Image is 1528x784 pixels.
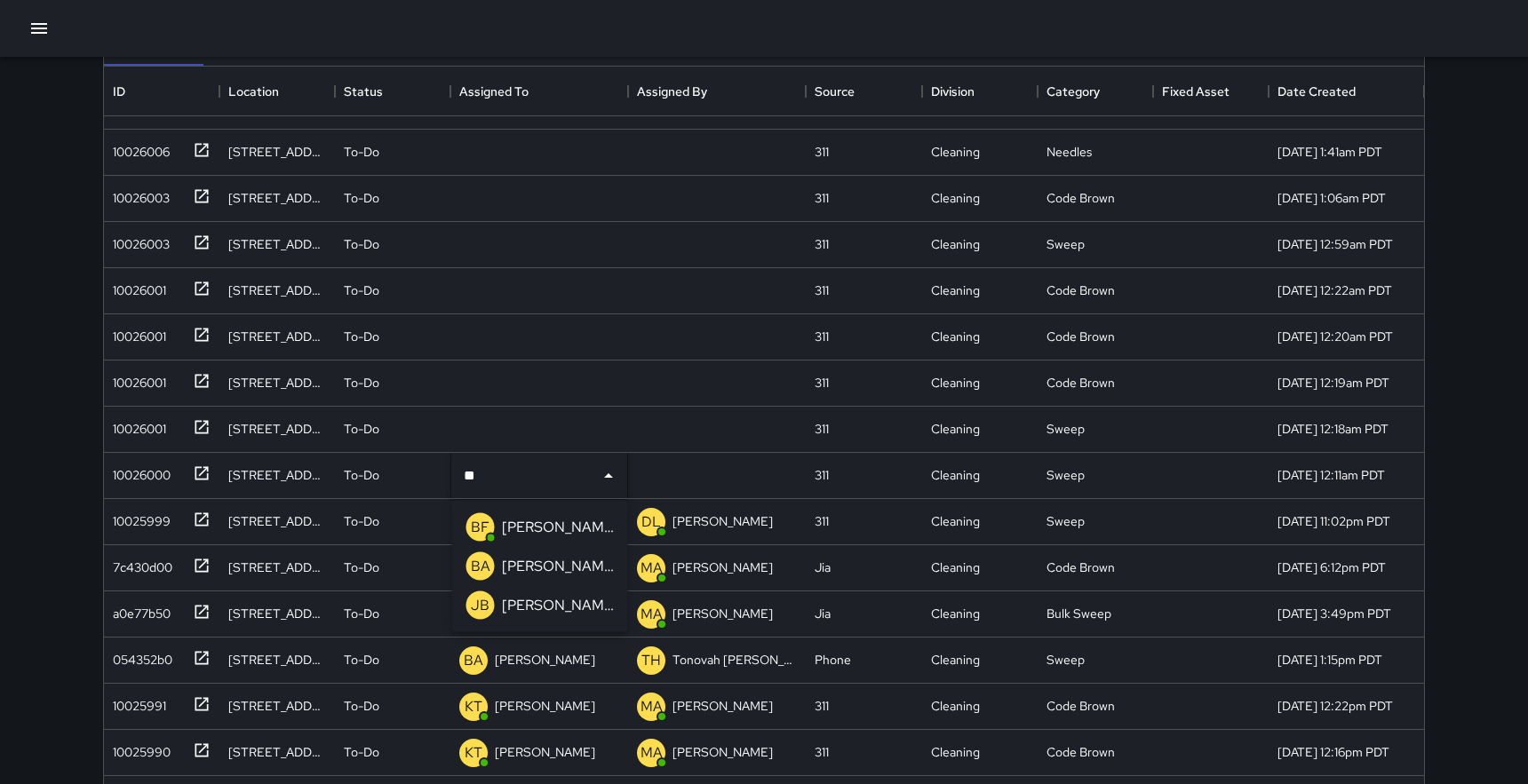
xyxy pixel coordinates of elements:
div: 1295 Folsom Street [228,143,326,161]
p: To-Do [344,558,379,576]
div: 9/11/2025, 3:49pm PDT [1277,605,1391,622]
div: 10026001 [106,321,166,345]
div: Cleaning [931,697,980,715]
div: 311 [815,189,829,207]
div: 311 [815,143,829,161]
p: BA [471,556,490,577]
div: Sweep [1047,466,1085,484]
div: 721 Tehama Street [228,558,326,576]
div: 255 7th Street [228,281,326,299]
div: 311 [815,281,829,299]
button: Close [596,463,621,488]
p: [PERSON_NAME] [672,697,773,715]
p: [PERSON_NAME] [495,651,595,669]
div: 311 [815,235,829,253]
div: Fixed Asset [1162,67,1230,116]
div: Cleaning [931,328,980,345]
div: 311 [815,420,829,438]
p: [PERSON_NAME] [672,743,773,761]
div: 10025990 [106,736,171,761]
p: KT [465,742,482,764]
div: 1034 Folsom Street [228,466,326,484]
div: Assigned To [459,67,529,116]
p: MA [641,604,663,625]
p: To-Do [344,420,379,438]
div: a0e77b50 [106,598,171,622]
div: 311 [815,328,829,345]
p: To-Do [344,651,379,669]
p: To-Do [344,143,379,161]
div: Cleaning [931,374,980,392]
div: 054352b0 [106,644,172,669]
div: Cleaning [931,558,980,576]
p: MA [641,742,663,764]
div: 311 [815,512,829,530]
div: Code Brown [1047,743,1115,761]
p: To-Do [344,466,379,484]
p: Tonovah [PERSON_NAME] [672,651,797,669]
p: To-Do [344,512,379,530]
div: Cleaning [931,143,980,161]
div: 10025991 [106,690,166,715]
div: 9/12/2025, 12:20am PDT [1277,328,1393,345]
div: 393 7th Street [228,743,326,761]
p: BF [471,517,489,538]
div: 10026000 [106,459,171,484]
div: Code Brown [1047,374,1115,392]
p: To-Do [344,189,379,207]
div: Cleaning [931,420,980,438]
div: 10 Rodgers Street [228,697,326,715]
div: Source [815,67,855,116]
p: To-Do [344,374,379,392]
div: Cleaning [931,235,980,253]
div: Phone [815,651,851,669]
div: 9/11/2025, 12:16pm PDT [1277,743,1389,761]
p: [PERSON_NAME] [502,595,614,616]
div: Cleaning [931,466,980,484]
div: 530 Natoma Street [228,512,326,530]
div: 311 [815,743,829,761]
p: DL [641,511,661,533]
p: To-Do [344,697,379,715]
div: 10026001 [106,367,166,392]
div: Location [219,67,335,116]
div: Sweep [1047,235,1085,253]
div: 85 Columbia Square Street [228,235,326,253]
div: ID [113,67,125,116]
div: Location [228,67,279,116]
p: To-Do [344,328,379,345]
p: [PERSON_NAME] [495,697,595,715]
div: Cleaning [931,281,980,299]
div: 10026001 [106,274,166,299]
p: [PERSON_NAME] [672,512,773,530]
div: Division [922,67,1038,116]
div: 311 [815,374,829,392]
div: 9/12/2025, 1:41am PDT [1277,143,1382,161]
div: Jia [815,605,831,622]
div: 9/12/2025, 12:18am PDT [1277,420,1389,438]
div: 1089 Folsom Street [228,374,326,392]
div: 10026003 [106,228,170,253]
div: Assigned By [637,67,707,116]
div: Code Brown [1047,328,1115,345]
div: 38 Moss Street [228,651,326,669]
div: Source [806,67,921,116]
div: 10026003 [106,182,170,207]
div: 9/11/2025, 12:22pm PDT [1277,697,1393,715]
div: Cleaning [931,512,980,530]
p: KT [465,696,482,717]
div: 9/11/2025, 1:15pm PDT [1277,651,1382,669]
div: Sweep [1047,651,1085,669]
div: Date Created [1269,67,1424,116]
p: To-Do [344,743,379,761]
div: Division [931,67,975,116]
div: Sweep [1047,420,1085,438]
p: TH [641,650,661,671]
div: 16 Sherman Street [228,420,326,438]
div: 202 Shipley Street [228,605,326,622]
div: Assigned By [628,67,806,116]
div: Cleaning [931,189,980,207]
p: [PERSON_NAME] [502,556,614,577]
p: BA [464,650,483,671]
div: ID [104,67,219,116]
